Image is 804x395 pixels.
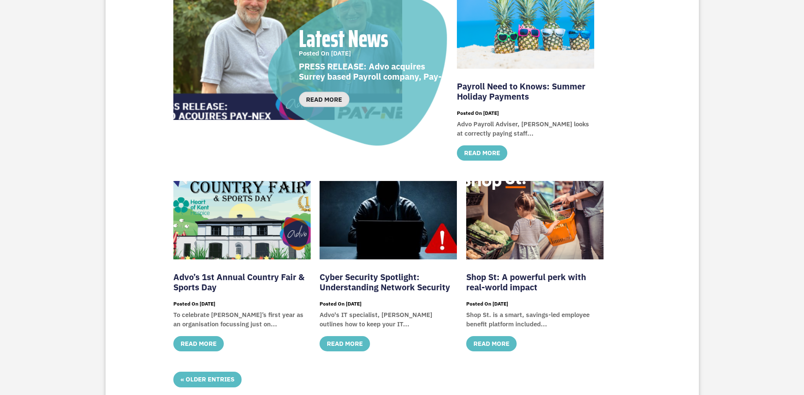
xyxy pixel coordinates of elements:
span: [DATE] [457,110,499,116]
a: read more [299,92,349,107]
a: read more [173,336,224,352]
p: Shop St. is a smart, savings-led employee benefit platform included... [466,310,604,329]
a: Payroll Need to Knows: Summer Holiday Payments [457,81,585,102]
img: Cyber Security Spotlight: Understanding Network Security [311,172,465,259]
a: read more [457,145,507,161]
a: PRESS RELEASE: Advo acquires Surrey based Payroll company, Pay-Nex Limited [299,60,442,92]
a: Advo’s 1st Annual Country Fair & Sports Day [173,271,304,293]
a: read more [320,336,370,352]
span: [DATE] [173,300,215,307]
p: To celebrate [PERSON_NAME]’s first year as an organisation focussing just on... [173,310,311,329]
img: Shop St: A powerful perk with real-world impact [458,172,612,259]
p: Advo Payroll Adviser, [PERSON_NAME] looks at correctly paying staff... [457,120,594,139]
a: read more [466,336,517,352]
a: « Older Entries [173,372,242,387]
span: [DATE] [466,300,508,307]
p: Advo's IT specialist, [PERSON_NAME] outlines how to keep your IT... [320,310,457,329]
img: Advo’s 1st Annual Country Fair & Sports Day [165,172,319,259]
p: Latest News [299,21,445,47]
a: Shop St: A powerful perk with real-world impact [466,271,586,293]
span: [DATE] [320,300,362,307]
a: Cyber Security Spotlight: Understanding Network Security [320,271,450,293]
